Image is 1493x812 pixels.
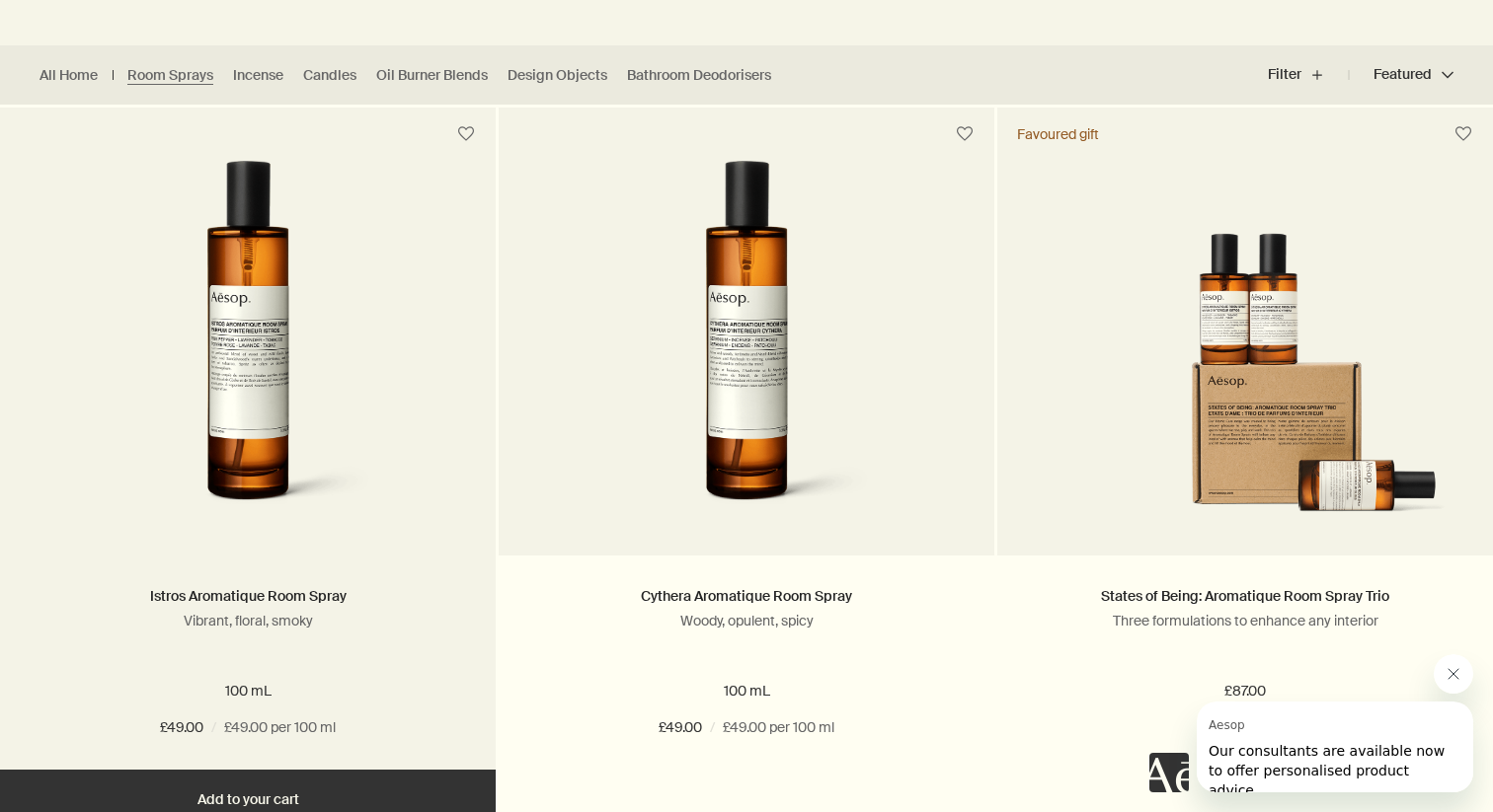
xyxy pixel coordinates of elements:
div: Aesop says "Our consultants are available now to offer personalised product advice.". Open messag... [1149,654,1473,792]
a: Candles [303,66,356,85]
a: Cythera Aromatique Room Spray [641,587,852,605]
p: Woody, opulent, spicy [528,612,965,629]
span: £49.00 per 100 ml [224,716,336,740]
a: Design Objects [508,66,607,85]
a: States of Being: Aromatique Room Spray Trio [1101,587,1389,605]
button: Filter [1268,51,1349,99]
button: Save to cabinet [1446,116,1481,152]
p: Vibrant, floral, smoky [30,612,466,629]
p: Three formulations to enhance any interior [1027,612,1463,629]
button: Save to cabinet [448,116,484,152]
span: / [710,716,715,740]
button: Save to cabinet [947,116,982,152]
span: Our consultants are available now to offer personalised product advice. [12,41,248,97]
a: Istros Aromatique Room Spray [150,587,347,605]
a: All Home [39,66,98,85]
img: Istros Aromatique Room Spray in amber glass bottle [89,161,406,526]
iframe: Close message from Aesop [1434,654,1473,694]
span: £49.00 [160,716,203,740]
img: Cythera Aromatique Room Spray in amber glass bottle [588,161,904,526]
span: £49.00 per 100 ml [723,716,834,740]
span: £49.00 [659,716,702,740]
a: Cythera Aromatique Room Spray in amber glass bottle [499,161,994,555]
span: / [211,716,216,740]
img: Aromatique Room Spray Trio [1027,233,1463,526]
button: Featured [1349,51,1454,99]
a: Incense [233,66,283,85]
a: Oil Burner Blends [376,66,488,85]
a: Room Sprays [127,66,213,85]
a: Aromatique Room Spray Trio [997,161,1493,555]
iframe: no content [1149,753,1189,792]
div: Favoured gift [1017,125,1099,143]
iframe: Message from Aesop [1197,701,1473,792]
a: Bathroom Deodorisers [627,66,771,85]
